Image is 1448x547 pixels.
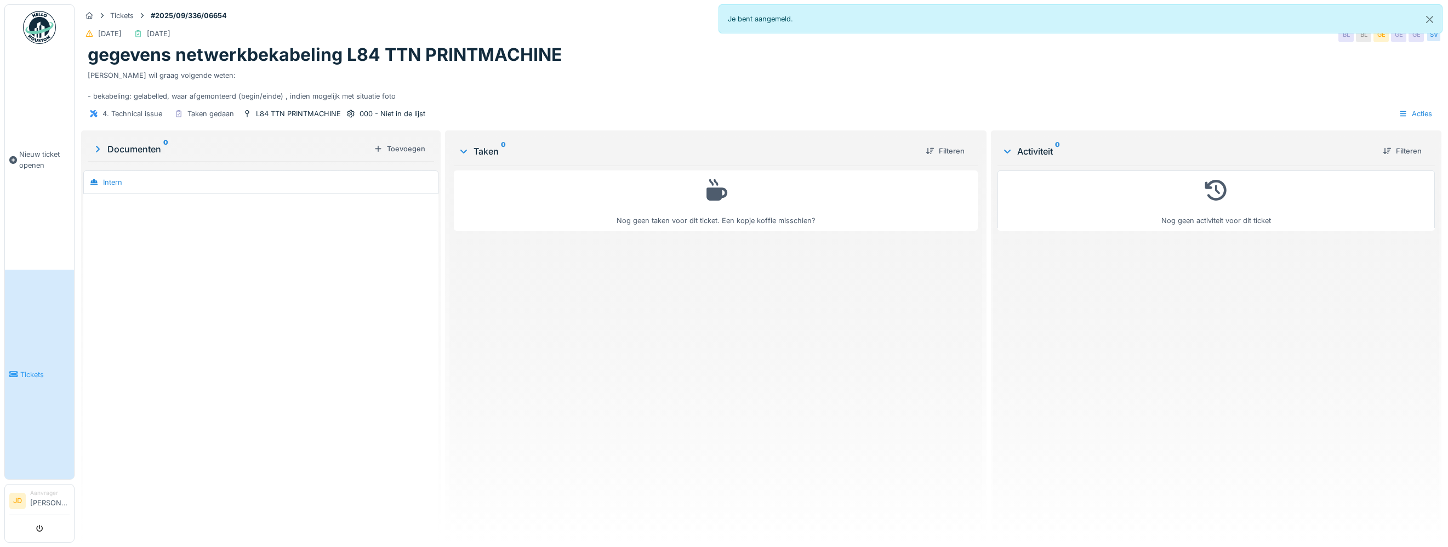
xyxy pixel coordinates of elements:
div: Nog geen activiteit voor dit ticket [1005,175,1428,226]
a: JD Aanvrager[PERSON_NAME] [9,489,70,515]
div: Tickets [110,10,134,21]
div: BL [1356,27,1371,42]
div: GE [1373,27,1389,42]
div: Nog geen taken voor dit ticket. Een kopje koffie misschien? [461,175,971,226]
sup: 0 [1055,145,1060,158]
span: Tickets [20,369,70,380]
div: Taken [458,145,917,158]
div: 000 - Niet in de lijst [360,109,425,119]
div: 4. Technical issue [102,109,162,119]
div: GE [1391,27,1406,42]
div: Je bent aangemeld. [719,4,1443,33]
div: Aanvrager [30,489,70,497]
sup: 0 [163,143,168,156]
div: BL [1338,27,1354,42]
a: Nieuw ticket openen [5,50,74,270]
div: [DATE] [147,29,170,39]
img: Badge_color-CXgf-gQk.svg [23,11,56,44]
sup: 0 [501,145,506,158]
span: Nieuw ticket openen [19,149,70,170]
div: [DATE] [98,29,122,39]
li: [PERSON_NAME] [30,489,70,512]
li: JD [9,493,26,509]
h1: gegevens netwerkbekabeling L84 TTN PRINTMACHINE [88,44,562,65]
div: [PERSON_NAME] wil graag volgende weten: - bekabeling: gelabelled, waar afgemonteerd (begin/einde)... [88,66,1435,102]
div: Filteren [921,144,969,158]
div: GE [1409,27,1424,42]
div: L84 TTN PRINTMACHINE [256,109,341,119]
div: SV [1426,27,1441,42]
div: Documenten [92,143,369,156]
div: Activiteit [1002,145,1374,158]
button: Close [1417,5,1442,34]
strong: #2025/09/336/06654 [146,10,231,21]
a: Tickets [5,270,74,479]
div: Filteren [1378,144,1426,158]
div: Taken gedaan [187,109,234,119]
div: Intern [103,177,122,187]
div: Toevoegen [369,141,430,156]
div: Acties [1394,106,1437,122]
